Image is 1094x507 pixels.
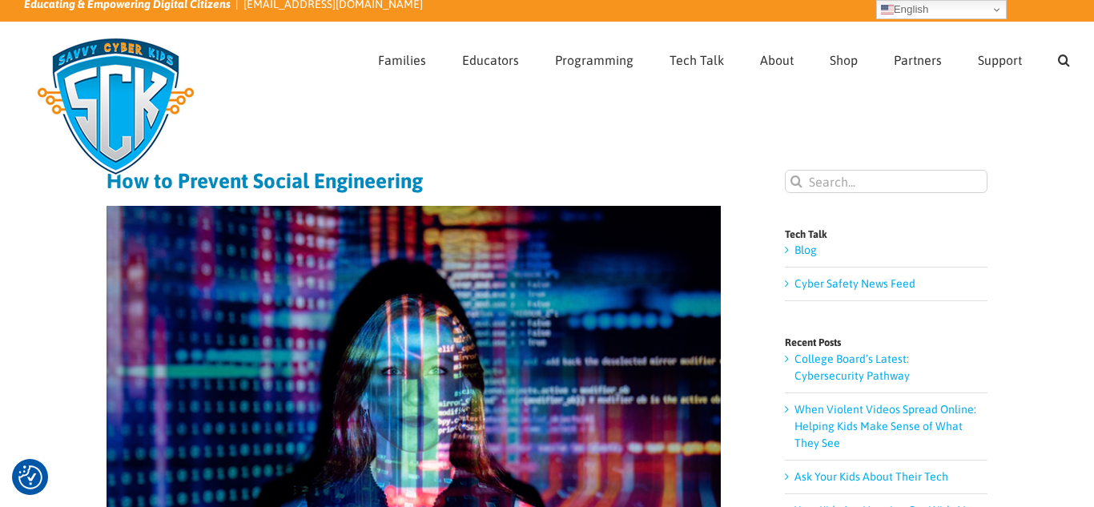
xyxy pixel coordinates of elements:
[830,54,858,66] span: Shop
[794,352,910,382] a: College Board’s Latest: Cybersecurity Pathway
[830,22,858,93] a: Shop
[462,22,519,93] a: Educators
[794,243,817,256] a: Blog
[18,465,42,489] button: Consent Preferences
[107,170,721,192] h1: How to Prevent Social Engineering
[1058,22,1070,93] a: Search
[978,54,1022,66] span: Support
[760,54,794,66] span: About
[670,22,724,93] a: Tech Talk
[378,22,1070,93] nav: Main Menu
[794,277,915,290] a: Cyber Safety News Feed
[978,22,1022,93] a: Support
[894,22,942,93] a: Partners
[378,22,426,93] a: Families
[785,170,808,193] input: Search
[785,170,987,193] input: Search...
[555,22,633,93] a: Programming
[785,229,987,239] h4: Tech Talk
[670,54,724,66] span: Tech Talk
[555,54,633,66] span: Programming
[785,337,987,348] h4: Recent Posts
[760,22,794,93] a: About
[24,26,207,187] img: Savvy Cyber Kids Logo
[881,3,894,16] img: en
[18,465,42,489] img: Revisit consent button
[462,54,519,66] span: Educators
[378,54,426,66] span: Families
[794,403,976,449] a: When Violent Videos Spread Online: Helping Kids Make Sense of What They See
[794,470,948,483] a: Ask Your Kids About Their Tech
[894,54,942,66] span: Partners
